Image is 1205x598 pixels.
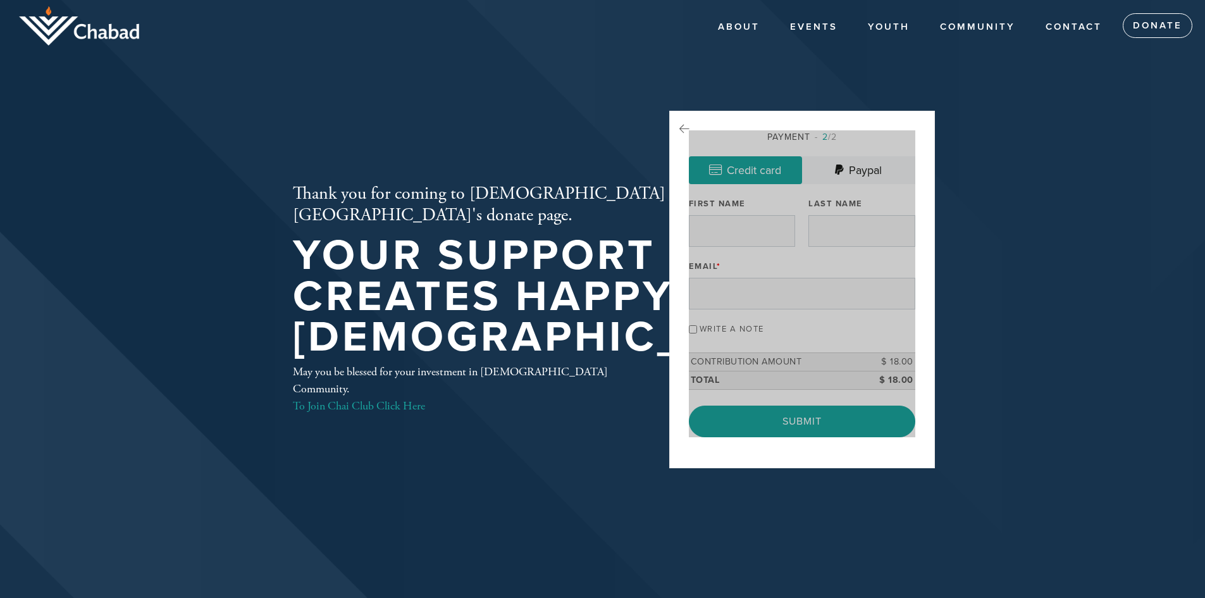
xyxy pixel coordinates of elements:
div: May you be blessed for your investment in [DEMOGRAPHIC_DATA] Community. [293,363,628,414]
img: logo_half.png [19,6,139,46]
a: About [708,15,769,39]
a: COMMUNITY [930,15,1025,39]
h1: Your support creates happy [DEMOGRAPHIC_DATA]! [293,235,836,358]
a: To Join Chai Club Click Here [293,399,425,413]
a: Events [781,15,847,39]
a: YOUTH [858,15,919,39]
h2: Thank you for coming to [DEMOGRAPHIC_DATA][GEOGRAPHIC_DATA]'s donate page. [293,184,836,226]
a: Contact [1036,15,1111,39]
a: Donate [1123,13,1192,39]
